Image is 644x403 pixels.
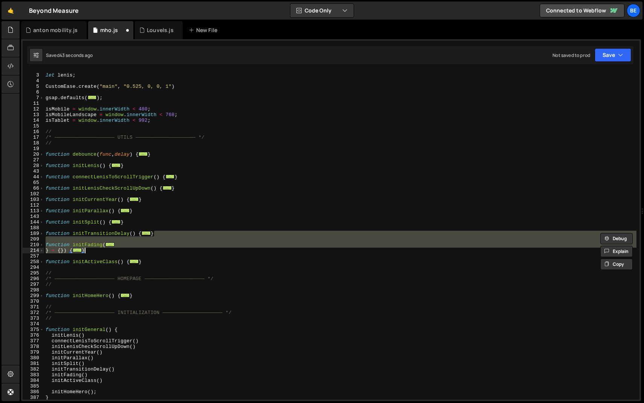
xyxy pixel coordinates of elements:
[73,248,82,252] span: ...
[23,118,44,123] div: 14
[165,175,174,179] span: ...
[23,129,44,135] div: 16
[23,253,44,259] div: 257
[23,140,44,146] div: 18
[23,242,44,248] div: 210
[23,333,44,338] div: 376
[23,316,44,321] div: 373
[23,163,44,169] div: 28
[23,135,44,140] div: 17
[46,52,93,58] div: Saved
[23,101,44,106] div: 11
[23,197,44,202] div: 103
[23,248,44,253] div: 214
[600,259,633,270] button: Copy
[23,225,44,231] div: 188
[23,293,44,299] div: 299
[29,6,79,15] div: Beyond Measure
[627,4,640,17] a: Be
[600,233,633,244] button: Debug
[23,174,44,180] div: 44
[23,89,44,95] div: 6
[600,246,633,257] button: Explain
[23,157,44,163] div: 27
[23,299,44,304] div: 370
[23,72,44,78] div: 3
[23,219,44,225] div: 144
[23,344,44,349] div: 378
[147,26,174,34] div: Louvels.js
[540,4,624,17] a: Connected to Webflow
[23,349,44,355] div: 379
[23,395,44,400] div: 387
[130,197,139,201] span: ...
[23,389,44,395] div: 386
[23,95,44,101] div: 7
[23,361,44,366] div: 381
[23,310,44,316] div: 372
[100,26,118,34] div: mho.js
[189,26,220,34] div: New File
[23,282,44,287] div: 297
[111,220,121,224] span: ...
[23,327,44,333] div: 375
[139,152,148,156] span: ...
[23,304,44,310] div: 371
[23,287,44,293] div: 298
[2,2,20,20] a: 🤙
[595,48,631,62] button: Save
[23,106,44,112] div: 12
[23,338,44,344] div: 377
[23,84,44,89] div: 5
[23,146,44,152] div: 19
[23,169,44,174] div: 43
[23,276,44,282] div: 296
[23,123,44,129] div: 15
[60,52,93,58] div: 43 seconds ago
[105,242,114,247] span: ...
[23,180,44,185] div: 65
[23,378,44,383] div: 384
[142,231,151,235] span: ...
[23,191,44,197] div: 102
[23,231,44,236] div: 189
[23,152,44,157] div: 20
[23,208,44,214] div: 113
[23,202,44,208] div: 112
[23,372,44,378] div: 383
[552,52,590,58] div: Not saved to prod
[23,321,44,327] div: 374
[23,236,44,242] div: 209
[23,355,44,361] div: 380
[111,163,121,167] span: ...
[23,78,44,84] div: 4
[23,383,44,389] div: 385
[290,4,354,17] button: Code Only
[23,185,44,191] div: 66
[121,208,130,213] span: ...
[23,214,44,219] div: 143
[33,26,78,34] div: anton mobility.js
[23,270,44,276] div: 295
[23,112,44,118] div: 13
[23,259,44,265] div: 258
[163,186,172,190] span: ...
[87,95,96,100] span: ...
[23,265,44,270] div: 294
[121,293,130,297] span: ...
[130,259,139,264] span: ...
[23,366,44,372] div: 382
